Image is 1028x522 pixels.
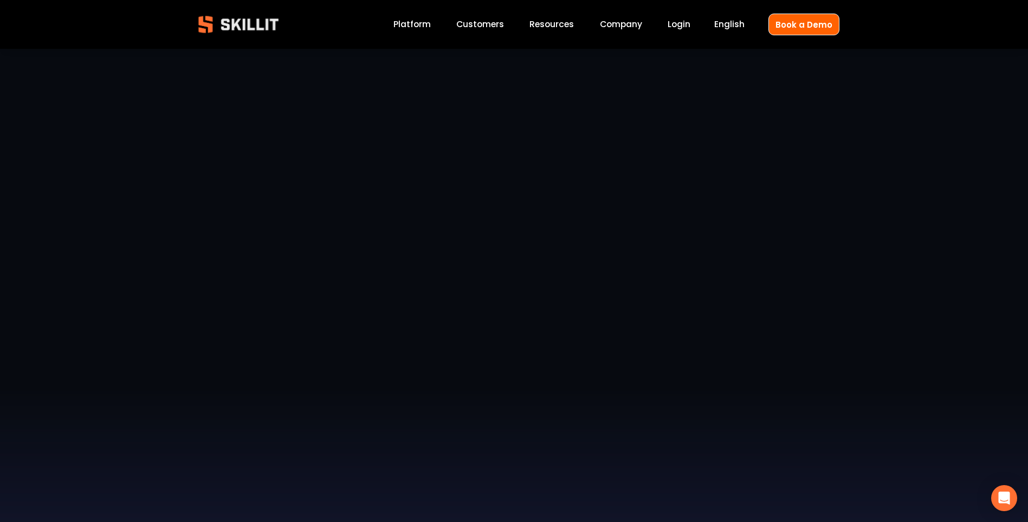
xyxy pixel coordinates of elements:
iframe: Jack Nix Full Interview Skillit Testimonial [189,117,839,483]
a: folder dropdown [529,17,574,32]
a: Book a Demo [768,14,839,35]
a: Customers [456,17,504,32]
a: Platform [393,17,431,32]
span: English [714,18,745,30]
img: Skillit [189,8,288,41]
span: Resources [529,18,574,30]
div: language picker [714,17,745,32]
div: Open Intercom Messenger [991,485,1017,511]
a: Company [600,17,642,32]
a: Login [668,17,690,32]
